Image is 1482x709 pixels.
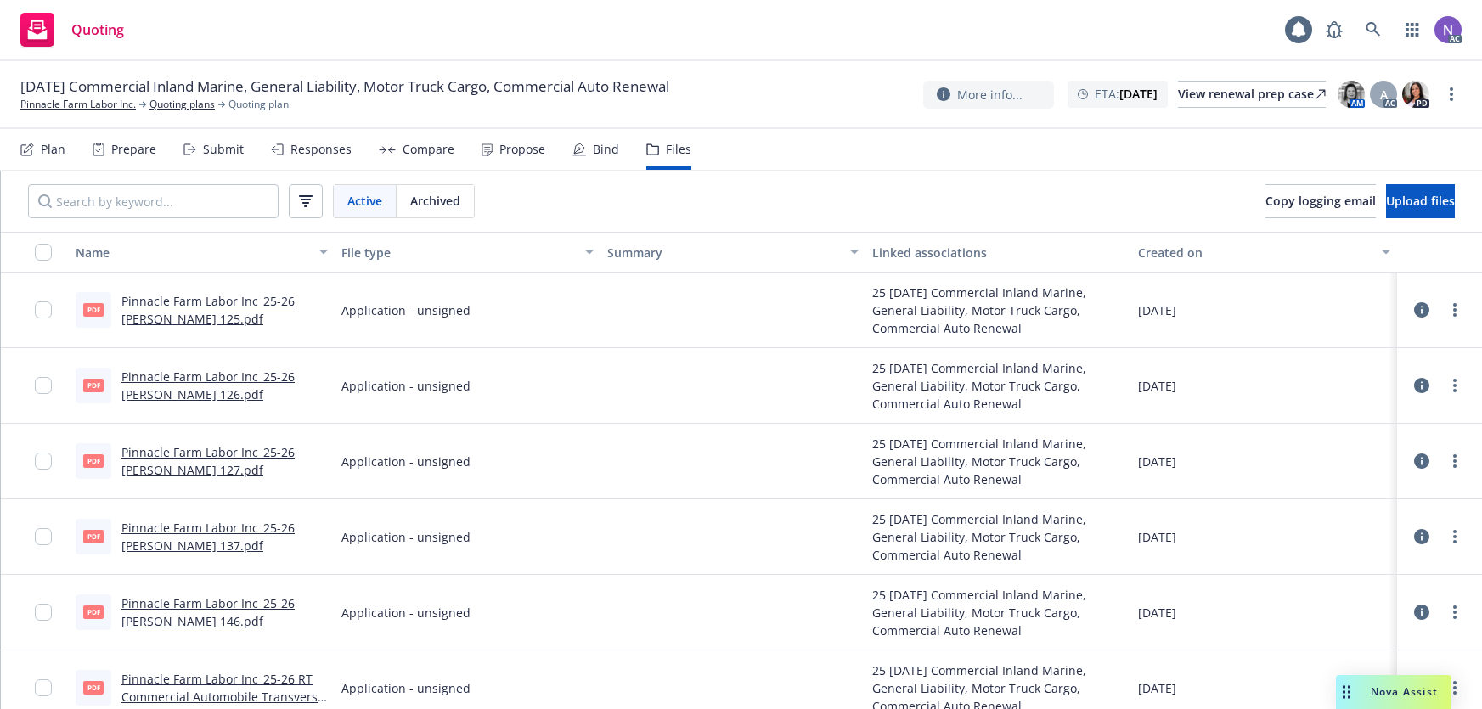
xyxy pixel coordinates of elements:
input: Toggle Row Selected [35,453,52,470]
div: 25 [DATE] Commercial Inland Marine, General Liability, Motor Truck Cargo, Commercial Auto Renewal [872,284,1124,337]
div: Name [76,244,309,262]
span: Nova Assist [1371,684,1438,699]
span: Active [347,192,382,210]
span: [DATE] Commercial Inland Marine, General Liability, Motor Truck Cargo, Commercial Auto Renewal [20,76,669,97]
input: Toggle Row Selected [35,604,52,621]
span: pdf [83,605,104,618]
span: ETA : [1095,85,1158,103]
span: Application - unsigned [341,604,471,622]
a: Switch app [1395,13,1429,47]
a: more [1441,84,1462,104]
a: more [1445,451,1465,471]
div: Files [666,143,691,156]
span: pdf [83,681,104,694]
a: more [1445,375,1465,396]
span: [DATE] [1138,377,1176,395]
img: photo [1402,81,1429,108]
a: Pinnacle Farm Labor Inc_25-26 [PERSON_NAME] 125.pdf [121,293,295,327]
span: More info... [957,86,1023,104]
button: Copy logging email [1265,184,1376,218]
span: [DATE] [1138,604,1176,622]
span: [DATE] [1138,301,1176,319]
div: Drag to move [1336,675,1357,709]
input: Search by keyword... [28,184,279,218]
img: photo [1434,16,1462,43]
a: Pinnacle Farm Labor Inc. [20,97,136,112]
span: Upload files [1386,193,1455,209]
a: Pinnacle Farm Labor Inc_25-26 [PERSON_NAME] 126.pdf [121,369,295,402]
button: Nova Assist [1336,675,1451,709]
span: Application - unsigned [341,679,471,697]
a: View renewal prep case [1178,81,1326,108]
span: pdf [83,303,104,316]
input: Select all [35,244,52,261]
input: Toggle Row Selected [35,377,52,394]
span: A [1380,86,1388,104]
a: more [1445,526,1465,547]
button: Linked associations [865,232,1131,273]
input: Toggle Row Selected [35,528,52,545]
a: Pinnacle Farm Labor Inc_25-26 [PERSON_NAME] 127.pdf [121,444,295,478]
span: pdf [83,530,104,543]
a: Pinnacle Farm Labor Inc_25-26 [PERSON_NAME] 146.pdf [121,595,295,629]
button: More info... [923,81,1054,109]
span: pdf [83,454,104,467]
span: Application - unsigned [341,377,471,395]
a: Search [1356,13,1390,47]
span: Application - unsigned [341,528,471,546]
span: pdf [83,379,104,391]
button: Created on [1131,232,1397,273]
a: more [1445,300,1465,320]
div: File type [341,244,575,262]
div: 25 [DATE] Commercial Inland Marine, General Liability, Motor Truck Cargo, Commercial Auto Renewal [872,510,1124,564]
a: Quoting plans [149,97,215,112]
span: [DATE] [1138,453,1176,470]
div: Prepare [111,143,156,156]
div: Summary [607,244,841,262]
img: photo [1338,81,1365,108]
span: Quoting plan [228,97,289,112]
span: Copy logging email [1265,193,1376,209]
span: Archived [410,192,460,210]
div: Compare [403,143,454,156]
div: Plan [41,143,65,156]
span: Application - unsigned [341,301,471,319]
a: more [1445,602,1465,622]
div: 25 [DATE] Commercial Inland Marine, General Liability, Motor Truck Cargo, Commercial Auto Renewal [872,435,1124,488]
a: Quoting [14,6,131,53]
div: 25 [DATE] Commercial Inland Marine, General Liability, Motor Truck Cargo, Commercial Auto Renewal [872,359,1124,413]
button: File type [335,232,600,273]
div: Created on [1138,244,1372,262]
button: Summary [600,232,866,273]
input: Toggle Row Selected [35,679,52,696]
strong: [DATE] [1119,86,1158,102]
div: Bind [593,143,619,156]
div: Responses [290,143,352,156]
span: [DATE] [1138,528,1176,546]
a: Report a Bug [1317,13,1351,47]
span: Application - unsigned [341,453,471,470]
button: Upload files [1386,184,1455,218]
span: Quoting [71,23,124,37]
input: Toggle Row Selected [35,301,52,318]
div: View renewal prep case [1178,82,1326,107]
span: [DATE] [1138,679,1176,697]
div: Linked associations [872,244,1124,262]
div: Propose [499,143,545,156]
a: more [1445,678,1465,698]
div: Submit [203,143,244,156]
a: Pinnacle Farm Labor Inc_25-26 [PERSON_NAME] 137.pdf [121,520,295,554]
button: Name [69,232,335,273]
div: 25 [DATE] Commercial Inland Marine, General Liability, Motor Truck Cargo, Commercial Auto Renewal [872,586,1124,639]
